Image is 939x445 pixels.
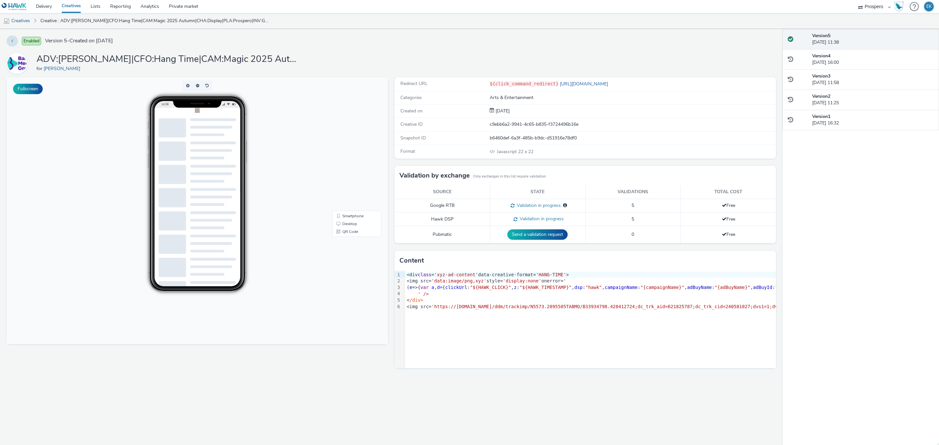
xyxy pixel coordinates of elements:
span: Validation in progress [514,202,561,208]
div: 5 [395,297,401,304]
strong: Version 2 [812,93,830,99]
th: Validations [585,185,681,199]
span: Version 5 - Created on [DATE] [45,37,113,45]
span: clickUrl [445,285,467,290]
span: dsp [574,285,583,290]
span: d [437,285,440,290]
button: Send a validation request [507,229,568,240]
span: Creative ID [400,121,423,127]
span: Redirect URL [400,80,428,87]
strong: Version 3 [812,73,830,79]
li: QR Code [327,151,373,158]
span: Desktop [336,145,350,149]
span: ' /> [418,291,429,296]
span: Snapshot ID [400,135,426,141]
span: z [514,285,516,290]
span: a [431,285,434,290]
span: [DATE] [494,108,510,114]
td: Hawk DSP [395,212,490,226]
span: for [37,65,44,72]
a: [URL][DOMAIN_NAME] [559,81,611,87]
code: ${click_command_redirect} [490,81,559,86]
a: [PERSON_NAME] [44,65,83,72]
span: 22 x 22 [496,149,533,155]
span: Free [722,202,735,208]
div: [DATE] 11:38 [812,33,934,46]
div: 2 [395,278,401,284]
div: [DATE] 16:32 [812,113,934,127]
span: Javascript [497,149,518,155]
span: class [418,272,431,277]
span: 14:38 [155,25,162,29]
span: campaignName [604,285,637,290]
li: Desktop [327,143,373,151]
h3: Validation by exchange [399,171,470,180]
div: [DATE] 11:25 [812,93,934,107]
a: Bauer [7,60,30,66]
span: 'display:none' [503,278,541,283]
strong: Version 5 [812,33,830,39]
td: Pubmatic [395,226,490,243]
span: Format [400,148,415,154]
span: Created on [400,108,423,114]
div: 6 [395,304,401,310]
span: 5 [632,202,634,208]
span: var [421,285,429,290]
span: /div> [410,297,423,303]
span: 5 [632,216,634,222]
img: Hawk Academy [894,1,904,12]
span: 'xyz-ad-content' [434,272,478,277]
div: 1 [395,272,401,278]
div: b6460def-6a3f-485b-b9dc-d51916e78df0 [490,135,775,141]
span: adBuyId [753,285,772,290]
div: Arts & Entertainment [490,94,775,101]
img: mobile [3,18,10,24]
span: Free [722,216,735,222]
small: Only exchanges in this list require validation [473,174,546,179]
h3: Content [399,256,424,266]
span: 'HANG-TIME' [536,272,566,277]
span: "{adBuyName}" [715,285,751,290]
span: "{adBuyId}" [775,285,805,290]
div: [DATE] 16:00 [812,53,934,66]
span: 0 [632,231,634,237]
strong: Version 1 [812,113,830,120]
div: 3 [395,284,401,291]
span: QR Code [336,152,351,156]
div: EK [926,2,932,11]
td: Google RTB [395,199,490,212]
span: "${HAWK_CLICK}" [470,285,511,290]
div: [DATE] 11:58 [812,73,934,86]
span: "{campaignName}" [640,285,684,290]
button: Fullscreen [13,84,43,94]
span: Free [722,231,735,237]
div: Creation 08 September 2025, 16:32 [494,108,510,114]
span: Categories [400,94,422,101]
a: Hawk Academy [894,1,906,12]
span: Smartphone [336,137,357,141]
th: Source [395,185,490,199]
span: e [410,285,412,290]
li: Smartphone [327,135,373,143]
span: Validation in progress [517,216,564,222]
img: undefined Logo [2,3,27,11]
span: ' [563,278,566,283]
h1: ADV:[PERSON_NAME]|CFO:Hang Time|CAM:Magic 2025 Autumn|CHA:Display|PLA:Prospero|INV:GumGum|TEC:N/A... [37,53,297,65]
span: adBuyName [687,285,712,290]
img: Bauer [7,54,26,73]
strong: Version 4 [812,53,830,59]
th: State [490,185,586,199]
span: 'data:image/png,xyz' [431,278,486,283]
div: c9ebb6a2-9941-4c65-b835-f3724496b16e [490,121,775,128]
div: 4 [395,291,401,297]
span: "${HAWK_TIMESTAMP}" [519,285,572,290]
span: Enabled [22,37,41,45]
th: Total cost [681,185,776,199]
a: Creative : ADV:[PERSON_NAME]|CFO:Hang Time|CAM:Magic 2025 Autumn|CHA:Display|PLA:Prospero|INV:Gum... [37,13,272,29]
span: "hawk" [585,285,602,290]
